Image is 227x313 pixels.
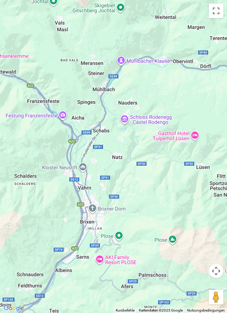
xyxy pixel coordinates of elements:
[209,264,223,278] button: Kamerasteuerung für die Karte
[2,304,26,313] img: Google
[2,304,26,313] a: Dieses Gebiet in Google Maps öffnen (in neuem Fenster)
[209,290,223,304] button: Pegman auf die Karte ziehen, um Street View aufzurufen
[116,308,135,313] button: Kurzbefehle
[139,308,183,312] span: Kartendaten ©2025 Google
[187,308,225,312] a: Nutzungsbedingungen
